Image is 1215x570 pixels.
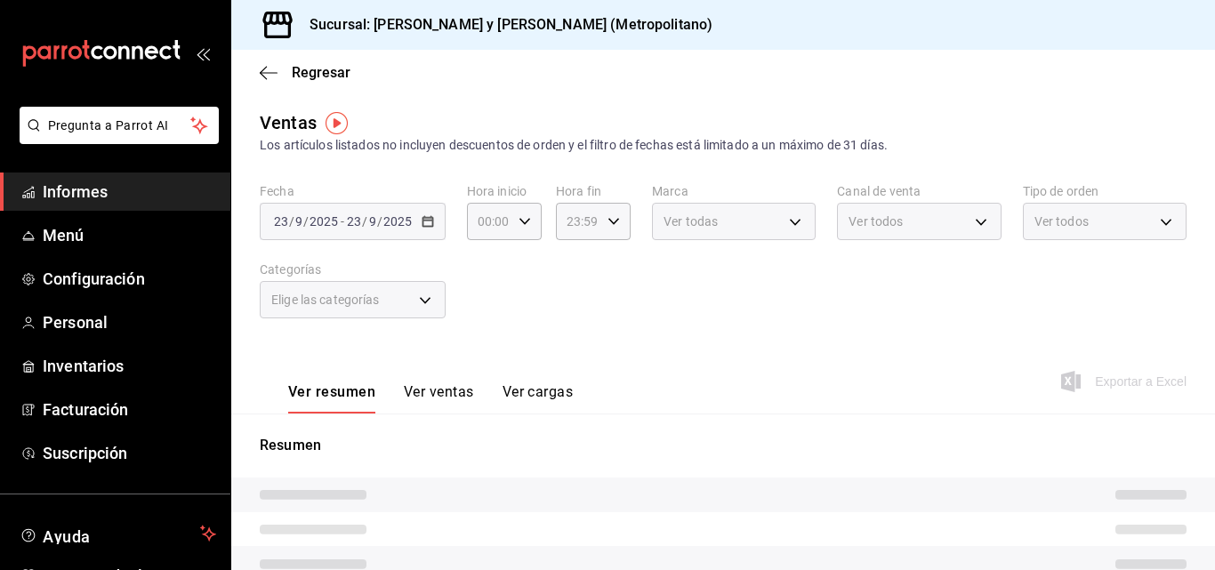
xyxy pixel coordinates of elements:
[837,184,921,198] font: Canal de venta
[20,107,219,144] button: Pregunta a Parrot AI
[43,313,108,332] font: Personal
[382,214,413,229] input: ----
[503,383,574,400] font: Ver cargas
[310,16,712,33] font: Sucursal: [PERSON_NAME] y [PERSON_NAME] (Metropolitano)
[652,184,688,198] font: Marca
[292,64,350,81] font: Regresar
[196,46,210,60] button: abrir_cajón_menú
[43,226,84,245] font: Menú
[43,527,91,546] font: Ayuda
[288,382,573,413] div: pestañas de navegación
[664,214,718,229] font: Ver todas
[1034,214,1089,229] font: Ver todos
[377,214,382,229] font: /
[368,214,377,229] input: --
[273,214,289,229] input: --
[309,214,339,229] input: ----
[294,214,303,229] input: --
[12,129,219,148] a: Pregunta a Parrot AI
[271,293,380,307] font: Elige las categorías
[303,214,309,229] font: /
[346,214,362,229] input: --
[260,262,321,277] font: Categorías
[289,214,294,229] font: /
[43,357,124,375] font: Inventarios
[288,383,375,400] font: Ver resumen
[849,214,903,229] font: Ver todos
[404,383,474,400] font: Ver ventas
[260,184,294,198] font: Fecha
[260,112,317,133] font: Ventas
[362,214,367,229] font: /
[1023,184,1099,198] font: Tipo de orden
[43,182,108,201] font: Informes
[556,184,601,198] font: Hora fin
[341,214,344,229] font: -
[48,118,169,132] font: Pregunta a Parrot AI
[467,184,527,198] font: Hora inicio
[260,138,888,152] font: Los artículos listados no incluyen descuentos de orden y el filtro de fechas está limitado a un m...
[43,269,145,288] font: Configuración
[260,64,350,81] button: Regresar
[43,400,128,419] font: Facturación
[260,437,321,454] font: Resumen
[43,444,127,462] font: Suscripción
[326,112,348,134] img: Marcador de información sobre herramientas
